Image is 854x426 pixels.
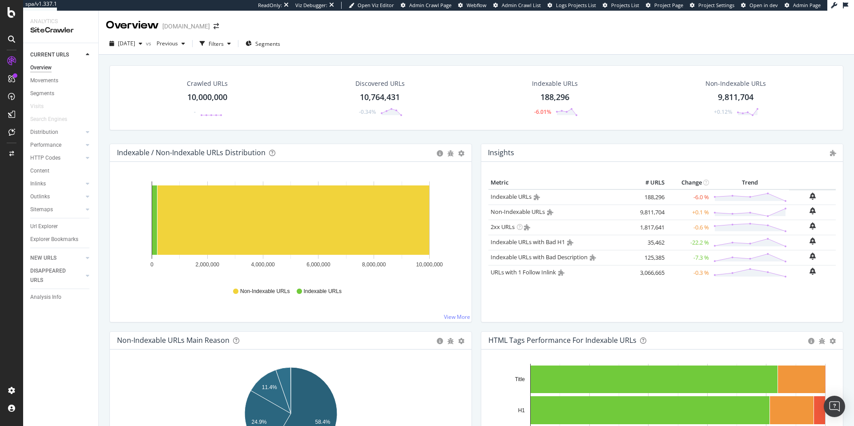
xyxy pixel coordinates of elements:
a: Content [30,166,92,176]
div: bell-plus [810,237,816,245]
div: Analytics [30,18,91,25]
a: Explorer Bookmarks [30,235,92,244]
div: SiteCrawler [30,25,91,36]
a: URLs with 1 Follow Inlink [491,268,556,276]
span: Admin Crawl Page [409,2,451,8]
a: Outlinks [30,192,83,201]
div: circle-info [437,150,443,157]
i: Admin [547,209,553,215]
a: NEW URLS [30,253,83,263]
div: CURRENT URLS [30,50,69,60]
a: Visits [30,102,52,111]
h4: Insights [488,147,514,159]
a: View More [444,313,470,321]
div: gear [830,338,836,344]
span: Non-Indexable URLs [240,288,290,295]
td: 9,811,704 [631,205,667,220]
a: Overview [30,63,92,72]
a: Movements [30,76,92,85]
div: NEW URLS [30,253,56,263]
th: Metric [488,176,631,189]
span: Projects List [611,2,639,8]
a: Segments [30,89,92,98]
div: Url Explorer [30,222,58,231]
text: Title [515,376,525,382]
a: Distribution [30,128,83,137]
span: Admin Page [793,2,821,8]
div: HTTP Codes [30,153,60,163]
span: Webflow [467,2,487,8]
text: 10,000,000 [416,261,443,268]
text: 58.4% [315,419,330,425]
div: DISAPPEARED URLS [30,266,75,285]
div: Distribution [30,128,58,137]
span: Indexable URLs [304,288,342,295]
a: Project Settings [690,2,734,9]
div: Inlinks [30,179,46,189]
a: Project Page [646,2,683,9]
i: Admin [567,239,573,245]
td: 125,385 [631,250,667,265]
a: Admin Crawl Page [401,2,451,9]
td: +0.1 % [667,205,711,220]
text: 11.4% [262,384,277,390]
div: -6.01% [534,108,551,116]
a: DISAPPEARED URLS [30,266,83,285]
a: Performance [30,141,83,150]
div: Filters [209,40,224,48]
a: Sitemaps [30,205,83,214]
div: bell-plus [810,253,816,260]
div: Discovered URLs [355,79,405,88]
div: circle-info [437,338,443,344]
i: Admin [534,194,540,200]
span: Project Settings [698,2,734,8]
span: vs [146,40,153,47]
td: 188,296 [631,189,667,205]
div: +0.12% [714,108,732,116]
div: Performance [30,141,61,150]
div: HTML Tags Performance for Indexable URLs [488,336,636,345]
div: gear [458,338,464,344]
div: bell-plus [810,193,816,200]
a: Logs Projects List [548,2,596,9]
div: Content [30,166,49,176]
div: Search Engines [30,115,67,124]
td: 35,462 [631,235,667,250]
div: Indexable URLs [532,79,578,88]
text: 4,000,000 [251,261,275,268]
a: CURRENT URLS [30,50,83,60]
td: 1,817,641 [631,220,667,235]
a: Open in dev [741,2,778,9]
i: Admin [524,224,530,230]
a: Admin Crawl List [493,2,541,9]
a: HTTP Codes [30,153,83,163]
div: - [194,108,196,116]
button: Filters [196,36,234,51]
a: Url Explorer [30,222,92,231]
th: Change [667,176,711,189]
td: 3,066,665 [631,265,667,280]
a: Non-Indexable URLs [491,208,545,216]
div: Overview [106,18,159,33]
td: -7.3 % [667,250,711,265]
div: ReadOnly: [258,2,282,9]
span: Logs Projects List [556,2,596,8]
text: 24.9% [252,419,267,425]
div: [DOMAIN_NAME] [162,22,210,31]
div: Analysis Info [30,293,61,302]
a: Inlinks [30,179,83,189]
div: bug [447,338,454,344]
div: Indexable / Non-Indexable URLs Distribution [117,148,266,157]
div: Non-Indexable URLs Main Reason [117,336,230,345]
div: Overview [30,63,52,72]
div: gear [458,150,464,157]
text: 8,000,000 [362,261,386,268]
a: Projects List [603,2,639,9]
div: circle-info [808,338,814,344]
button: [DATE] [106,36,146,51]
a: Indexable URLs [491,193,532,201]
span: Segments [255,40,280,48]
i: Admin [590,254,596,261]
text: 6,000,000 [306,261,330,268]
a: Webflow [458,2,487,9]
